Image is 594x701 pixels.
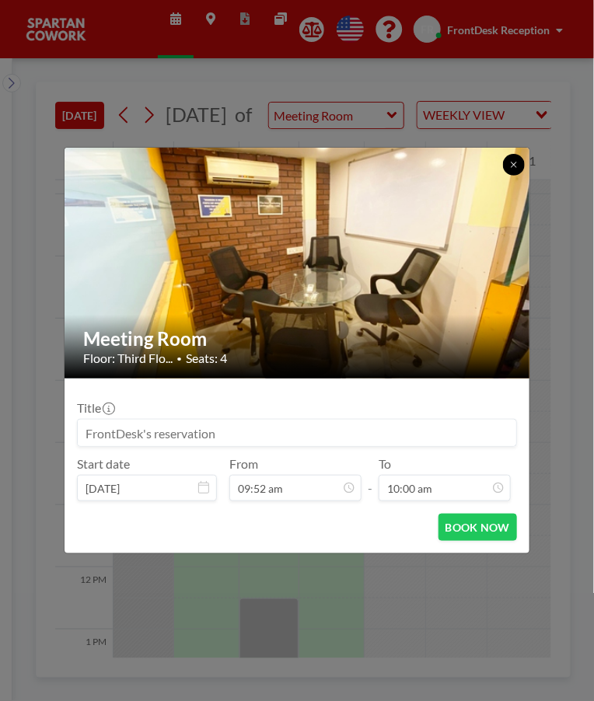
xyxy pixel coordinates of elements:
[83,327,512,350] h2: Meeting Room
[379,456,391,472] label: To
[65,88,531,438] img: 537.jpg
[77,456,130,472] label: Start date
[78,420,516,446] input: FrontDesk's reservation
[176,353,182,364] span: •
[83,350,173,366] span: Floor: Third Flo...
[229,456,258,472] label: From
[368,462,372,496] span: -
[77,400,114,416] label: Title
[186,350,227,366] span: Seats: 4
[439,514,517,541] button: BOOK NOW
